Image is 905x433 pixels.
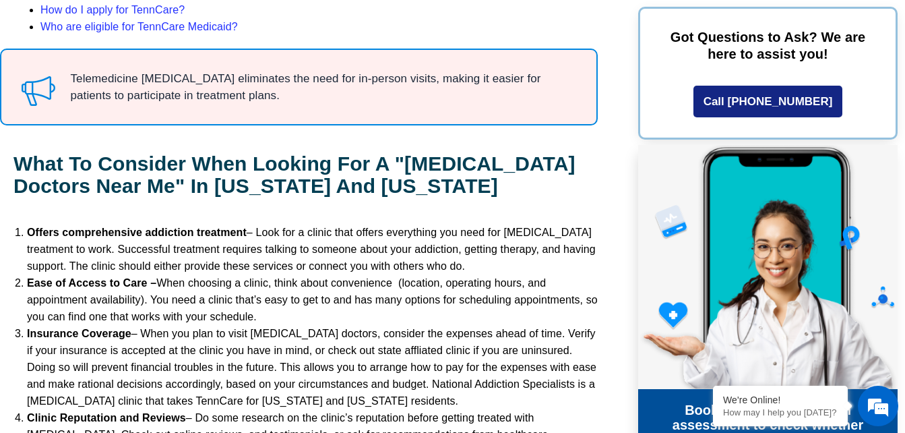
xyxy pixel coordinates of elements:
[221,7,253,39] div: Minimize live chat window
[27,328,131,339] strong: Insurance Coverage
[27,275,598,325] li: When choosing a clinic, think about convenience (location, operating hours, and appointment avail...
[638,145,898,389] img: Online Suboxone Treatment - Opioid Addiction Treatment using phone
[15,69,35,90] div: Navigation go back
[27,227,247,238] strong: Offers comprehensive addiction treatment
[704,96,833,107] span: Call [PHONE_NUMBER]
[27,412,186,424] strong: Clinic Reputation and Reviews
[7,289,257,337] textarea: Type your message and hit 'Enter'
[27,325,598,409] li: – When you plan to visit [MEDICAL_DATA] doctors, consider the expenses ahead of time. Verify if y...
[660,29,875,63] p: Got Questions to Ask? We are here to assist you!
[13,152,598,197] h2: What to consider when looking for a "[MEDICAL_DATA] Doctors Near Me" in [US_STATE] and [US_STATE]
[693,86,843,117] a: Call [PHONE_NUMBER]
[40,21,238,32] a: Who are eligible for TennCare Medicaid?
[67,70,577,104] span: Telemedicine [MEDICAL_DATA] eliminates the need for in-person visits, making it easier for patien...
[90,71,247,88] div: Chat with us now
[40,4,185,16] a: How do I apply for TennCare?
[27,224,598,275] li: – Look for a clinic that offers everything you need for [MEDICAL_DATA] treatment to work. Success...
[78,130,186,266] span: We're online!
[27,277,156,289] strong: Ease of Access to Care –
[723,407,838,417] p: How may I help you today?
[723,395,838,405] div: We're Online!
